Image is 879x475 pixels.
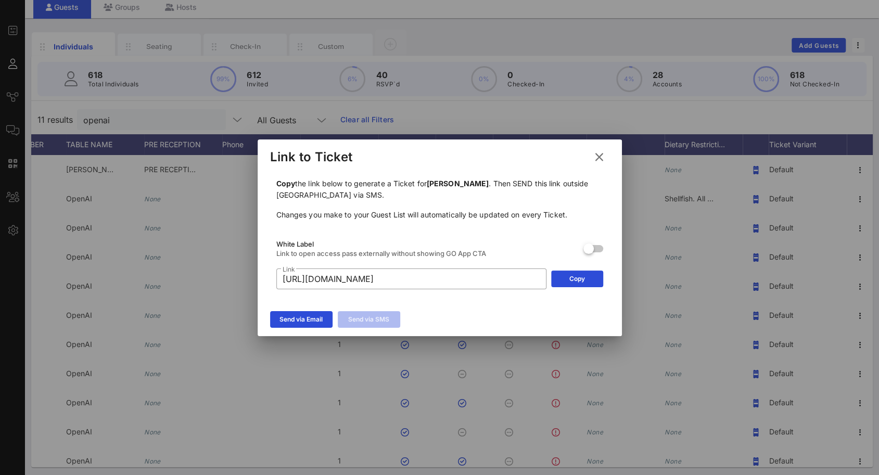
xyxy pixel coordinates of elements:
div: Link to open access pass externally without showing GO App CTA [276,249,575,258]
button: Send via Email [270,311,333,328]
p: Changes you make to your Guest List will automatically be updated on every Ticket. [276,209,603,221]
div: Copy [569,274,585,284]
label: Link [283,265,295,273]
div: Send via Email [279,314,323,325]
div: White Label [276,240,575,248]
div: Link to Ticket [270,149,353,165]
div: Send via SMS [348,314,389,325]
button: Copy [551,271,603,287]
p: the link below to generate a Ticket for . Then SEND this link outside [GEOGRAPHIC_DATA] via SMS. [276,178,603,201]
b: Copy [276,179,295,188]
button: Send via SMS [338,311,400,328]
b: [PERSON_NAME] [427,179,489,188]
